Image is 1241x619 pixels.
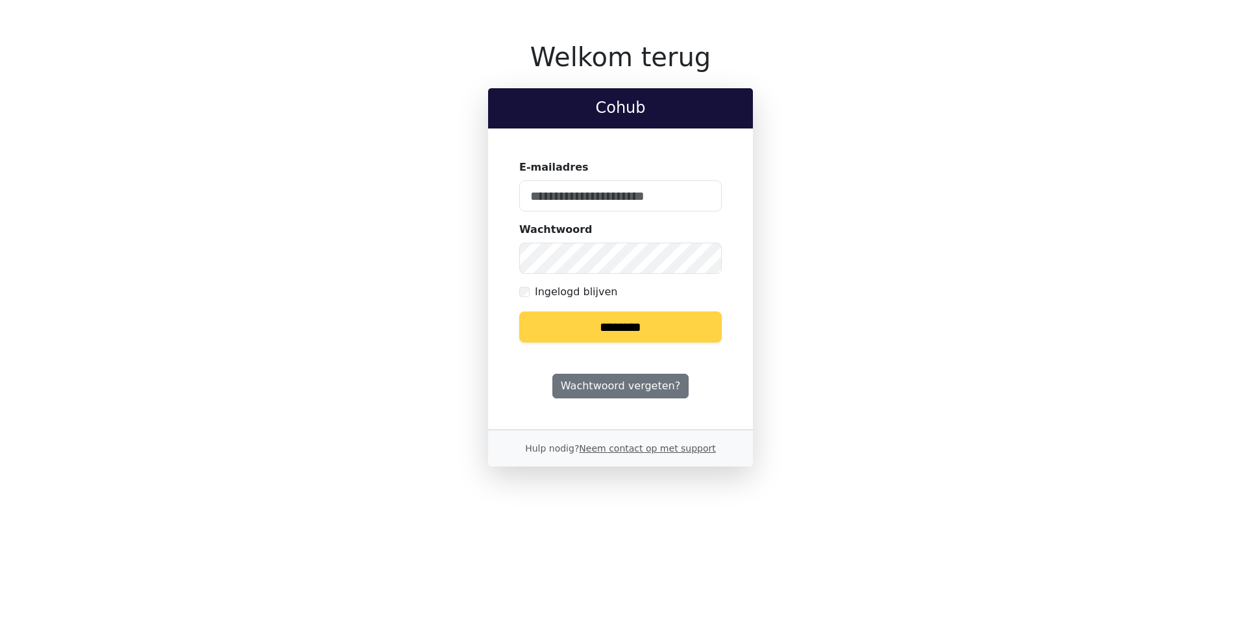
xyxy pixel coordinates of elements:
[552,374,689,398] a: Wachtwoord vergeten?
[519,222,593,237] label: Wachtwoord
[525,443,716,454] small: Hulp nodig?
[535,284,617,300] label: Ingelogd blijven
[579,443,715,454] a: Neem contact op met support
[488,42,753,73] h1: Welkom terug
[519,160,589,175] label: E-mailadres
[498,99,743,117] h2: Cohub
